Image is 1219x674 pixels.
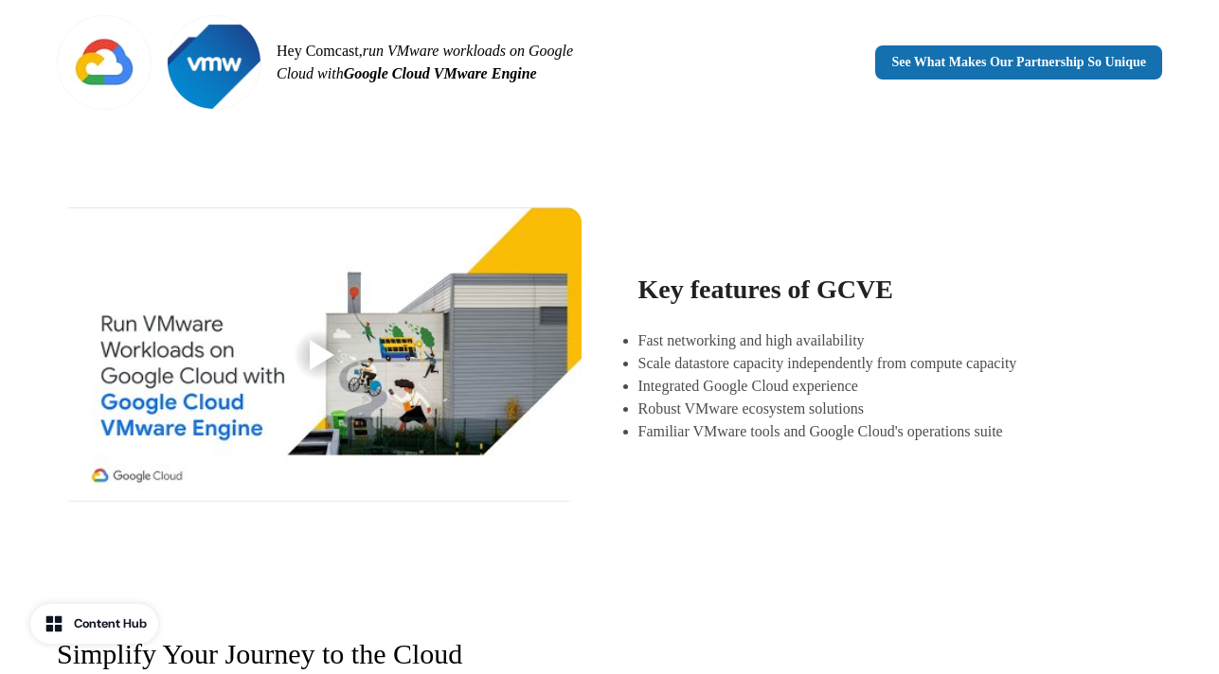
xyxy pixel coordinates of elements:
[638,400,864,417] p: Robust VMware ecosystem solutions
[344,65,537,81] em: Google Cloud VMware Engine
[638,355,1017,371] p: Scale datastore capacity independently from compute capacity
[638,275,893,304] span: Key features of GCVE
[875,45,1162,80] a: See What Makes Our Partnership So Unique
[638,423,1003,439] p: Familiar VMware tools and Google Cloud's operations suite
[74,614,147,633] div: Content Hub
[57,638,538,670] h2: Simplify Your Journey to the Cloud
[277,40,602,85] p: Hey Comcast,
[30,604,158,644] button: Content Hub
[277,43,573,81] em: run VMware workloads on Google Cloud with
[638,332,865,348] span: Fast networking and high availability
[638,378,858,394] p: Integrated Google Cloud experience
